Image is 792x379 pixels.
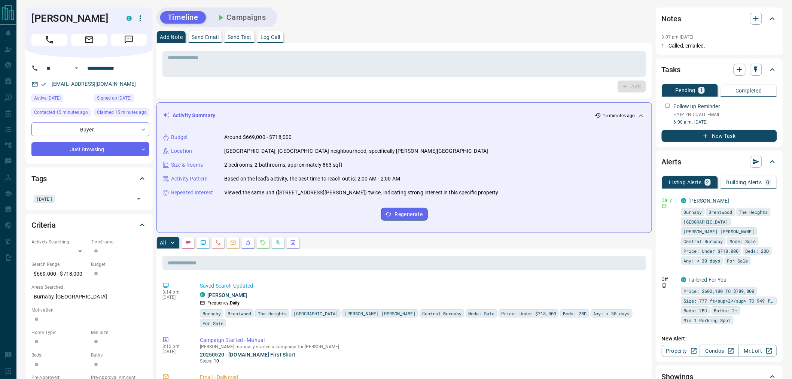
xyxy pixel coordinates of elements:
[706,180,709,185] p: 2
[662,345,700,357] a: Property
[662,335,777,343] p: New Alert:
[261,34,280,40] p: Log Call
[684,237,723,245] span: Central Burnaby
[171,189,213,197] p: Repeated Interest
[202,310,221,317] span: Burnaby
[31,261,87,268] p: Search Range:
[345,310,415,317] span: [PERSON_NAME] [PERSON_NAME]
[31,307,147,313] p: Motivation:
[171,161,203,169] p: Size & Rooms
[674,103,720,110] p: Follow up Reminder
[91,352,147,358] p: Baths:
[746,247,769,255] span: Beds: 2BD
[72,64,81,73] button: Open
[34,109,88,116] span: Contacted 15 minutes ago
[684,257,721,264] span: Any: < 30 days
[681,198,686,203] div: condos.ca
[200,352,296,358] a: 20250520 - [DOMAIN_NAME] First Short
[714,307,738,314] span: Baths: 2+
[224,161,342,169] p: 2 bedrooms, 2 bathrooms, approximately 863 sqft
[31,170,147,188] div: Tags
[675,88,695,93] p: Pending
[224,147,488,155] p: [GEOGRAPHIC_DATA], [GEOGRAPHIC_DATA] neighbourhood, specifically [PERSON_NAME][GEOGRAPHIC_DATA]
[603,112,635,119] p: 15 minutes ago
[662,153,777,171] div: Alerts
[709,208,732,216] span: Brentwood
[681,277,686,282] div: condos.ca
[34,94,61,102] span: Active [DATE]
[31,291,147,303] p: Burnaby, [GEOGRAPHIC_DATA]
[275,240,281,246] svg: Opportunities
[31,216,147,234] div: Criteria
[160,240,166,245] p: All
[684,228,755,235] span: [PERSON_NAME] [PERSON_NAME]
[258,310,287,317] span: The Heights
[662,156,681,168] h2: Alerts
[738,345,777,357] a: Mr.Loft
[171,147,192,155] p: Location
[97,109,147,116] span: Claimed 15 minutes ago
[767,180,770,185] p: 0
[563,310,587,317] span: Beds: 2BD
[662,283,667,288] svg: Push Notification Only
[684,218,728,225] span: [GEOGRAPHIC_DATA]
[684,287,755,295] span: Price: $602,100 TO $789,800
[662,204,667,209] svg: Email
[31,284,147,291] p: Areas Searched:
[228,34,252,40] p: Send Text
[31,268,87,280] p: $669,000 - $718,000
[214,358,219,364] span: 10
[662,61,777,79] div: Tasks
[735,88,762,93] p: Completed
[173,112,215,119] p: Activity Summary
[468,310,494,317] span: Mode: Sale
[94,94,149,104] div: Mon Apr 13 2020
[228,310,251,317] span: Brentwood
[160,11,206,24] button: Timeline
[290,240,296,246] svg: Agent Actions
[31,219,56,231] h2: Criteria
[662,276,677,283] p: Off
[31,122,149,136] div: Buyer
[684,247,739,255] span: Price: Under $718,000
[171,133,188,141] p: Budget
[94,108,149,119] div: Tue Oct 14 2025
[171,175,208,183] p: Activity Pattern
[162,295,189,300] p: [DATE]
[293,310,338,317] span: [GEOGRAPHIC_DATA]
[224,189,499,197] p: Viewed the same unit ([STREET_ADDRESS][PERSON_NAME]) twice, indicating strong interest in this sp...
[134,194,144,204] button: Open
[97,94,131,102] span: Signed up [DATE]
[662,42,777,50] p: 1 - Called, emailed.
[71,34,107,46] span: Email
[727,257,748,264] span: For Sale
[52,81,136,87] a: [EMAIL_ADDRESS][DOMAIN_NAME]
[224,175,400,183] p: Based on the lead's activity, the best time to reach out is: 2:00 AM - 2:00 AM
[669,180,702,185] p: Listing Alerts
[31,12,115,24] h1: [PERSON_NAME]
[662,34,694,40] p: 3:07 pm [DATE]
[111,34,147,46] span: Message
[260,240,266,246] svg: Requests
[593,310,630,317] span: Any: < 30 days
[31,108,91,119] div: Tue Oct 14 2025
[689,198,729,204] a: [PERSON_NAME]
[91,239,147,245] p: Timeframe:
[674,111,777,118] p: F/UP 2ND CALL EMAIL
[662,13,681,25] h2: Notes
[91,261,147,268] p: Budget:
[215,240,221,246] svg: Calls
[185,240,191,246] svg: Notes
[31,142,149,156] div: Just Browsing
[689,277,727,283] a: Tailored For You
[381,208,428,221] button: Regenerate
[31,239,87,245] p: Actively Searching:
[501,310,556,317] span: Price: Under $718,000
[207,292,247,298] a: [PERSON_NAME]
[739,208,768,216] span: The Heights
[192,34,219,40] p: Send Email
[31,329,87,336] p: Home Type:
[684,297,774,304] span: Size: 777 ft<sup>2</sup> TO 949 ft<sup>2</sup>
[162,344,189,349] p: 3:12 pm
[662,197,677,204] p: Daily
